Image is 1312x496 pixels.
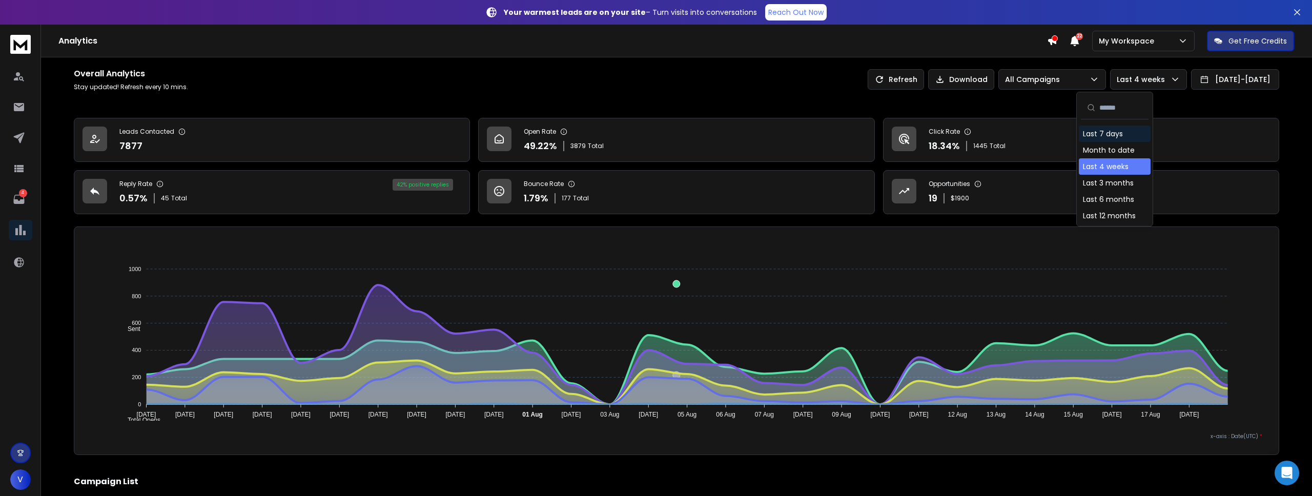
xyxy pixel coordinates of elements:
tspan: [DATE] [793,411,813,418]
div: Last 3 months [1083,178,1134,188]
tspan: [DATE] [137,411,156,418]
button: V [10,469,31,490]
button: Refresh [868,69,924,90]
span: 177 [562,194,571,202]
p: Open Rate [524,128,556,136]
p: 49.22 % [524,139,557,153]
h1: Analytics [58,35,1047,47]
p: x-axis : Date(UTC) [91,432,1262,440]
button: Download [928,69,994,90]
p: 18.34 % [929,139,960,153]
span: 22 [1076,33,1083,40]
p: $ 1900 [951,194,969,202]
tspan: [DATE] [368,411,388,418]
div: Last 6 months [1083,194,1134,204]
a: Opportunities19$1900 [883,170,1279,214]
p: Leads Contacted [119,128,174,136]
div: Last 12 months [1083,211,1136,221]
h1: Overall Analytics [74,68,188,80]
tspan: [DATE] [330,411,350,418]
tspan: 07 Aug [755,411,774,418]
div: Last 4 weeks [1083,161,1129,172]
span: Total Opens [120,417,160,424]
p: Refresh [889,74,917,85]
div: 42 % positive replies [393,179,453,191]
div: Open Intercom Messenger [1275,461,1299,485]
span: 1445 [973,142,988,150]
span: 45 [161,194,169,202]
p: Last 4 weeks [1117,74,1169,85]
h2: Campaign List [74,476,1279,488]
p: 19 [929,191,937,205]
tspan: [DATE] [871,411,890,418]
tspan: [DATE] [484,411,504,418]
span: Sent [120,325,140,333]
p: All Campaigns [1005,74,1064,85]
tspan: [DATE] [446,411,465,418]
p: Click Rate [929,128,960,136]
tspan: 05 Aug [678,411,696,418]
tspan: 03 Aug [600,411,619,418]
p: 4 [19,189,27,197]
img: logo [10,35,31,54]
tspan: 1000 [129,266,141,272]
a: Bounce Rate1.79%177Total [478,170,874,214]
tspan: [DATE] [1102,411,1122,418]
a: Click Rate18.34%1445Total [883,118,1279,162]
tspan: [DATE] [909,411,929,418]
a: 4 [9,189,29,210]
tspan: 14 Aug [1025,411,1044,418]
p: Download [949,74,988,85]
p: Bounce Rate [524,180,564,188]
strong: Your warmest leads are on your site [504,7,646,17]
p: 0.57 % [119,191,148,205]
span: 3879 [570,142,586,150]
tspan: [DATE] [214,411,233,418]
tspan: 12 Aug [948,411,967,418]
tspan: [DATE] [562,411,581,418]
p: Stay updated! Refresh every 10 mins. [74,83,188,91]
tspan: 400 [132,347,141,353]
p: 7877 [119,139,142,153]
tspan: 17 Aug [1141,411,1160,418]
button: Get Free Credits [1207,31,1294,51]
tspan: [DATE] [291,411,311,418]
p: Reply Rate [119,180,152,188]
tspan: 01 Aug [523,411,543,418]
p: Get Free Credits [1228,36,1287,46]
a: Reply Rate0.57%45Total42% positive replies [74,170,470,214]
tspan: 09 Aug [832,411,851,418]
a: Leads Contacted7877 [74,118,470,162]
tspan: [DATE] [253,411,272,418]
p: 1.79 % [524,191,548,205]
div: Last 7 days [1083,129,1123,139]
p: – Turn visits into conversations [504,7,757,17]
a: Open Rate49.22%3879Total [478,118,874,162]
tspan: [DATE] [1180,411,1199,418]
p: Opportunities [929,180,970,188]
tspan: 200 [132,374,141,380]
button: [DATE]-[DATE] [1191,69,1279,90]
span: Total [573,194,589,202]
tspan: 13 Aug [987,411,1006,418]
tspan: 800 [132,293,141,299]
tspan: [DATE] [175,411,195,418]
tspan: 15 Aug [1064,411,1083,418]
a: Reach Out Now [765,4,827,20]
tspan: [DATE] [407,411,426,418]
p: My Workspace [1099,36,1158,46]
tspan: 0 [138,401,141,407]
tspan: 06 Aug [716,411,735,418]
span: Total [171,194,187,202]
tspan: [DATE] [639,411,658,418]
span: Total [588,142,604,150]
span: Total [990,142,1006,150]
p: Reach Out Now [768,7,824,17]
div: Month to date [1083,145,1135,155]
tspan: 600 [132,320,141,326]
